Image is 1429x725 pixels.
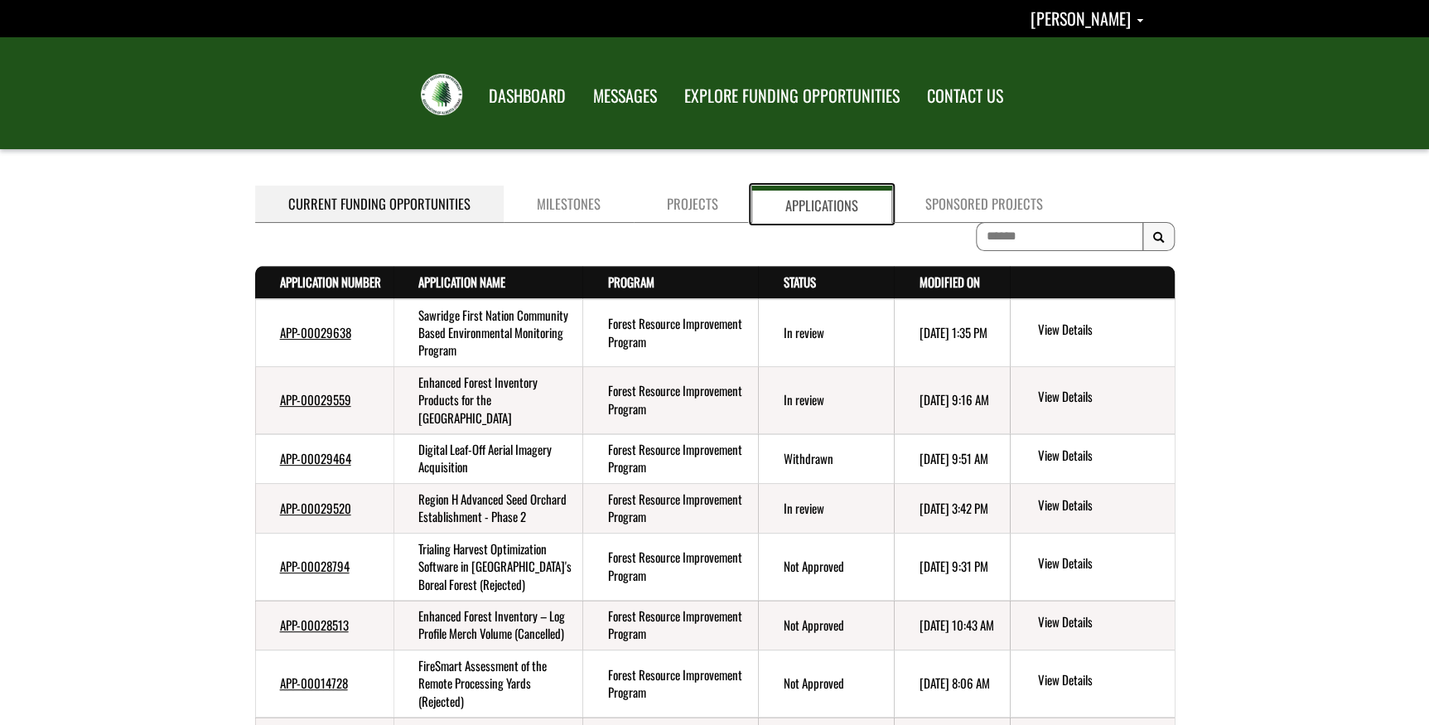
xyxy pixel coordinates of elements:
[1010,366,1174,433] td: action menu
[1031,6,1143,31] a: Shannon Sexsmith
[894,366,1010,433] td: 8/29/2025 9:16 AM
[1142,222,1175,252] button: Search Results
[393,483,582,533] td: Region H Advanced Seed Orchard Establishment - Phase 2
[255,434,394,484] td: APP-00029464
[919,273,979,291] a: Modified On
[280,449,351,467] a: APP-00029464
[919,390,988,408] time: [DATE] 9:16 AM
[1010,601,1174,650] td: action menu
[255,186,504,223] a: Current Funding Opportunities
[1037,554,1167,574] a: View details
[418,273,505,291] a: Application Name
[894,601,1010,650] td: 8/14/2024 10:43 AM
[504,186,634,223] a: Milestones
[280,499,351,517] a: APP-00029520
[1010,434,1174,484] td: action menu
[393,434,582,484] td: Digital Leaf-Off Aerial Imagery Acquisition
[1010,483,1174,533] td: action menu
[280,390,351,408] a: APP-00029559
[582,434,758,484] td: Forest Resource Improvement Program
[1037,496,1167,516] a: View details
[582,366,758,433] td: Forest Resource Improvement Program
[1010,533,1174,600] td: action menu
[280,557,350,575] a: APP-00028794
[280,674,348,692] a: APP-00014728
[582,650,758,717] td: Forest Resource Improvement Program
[758,601,894,650] td: Not Approved
[915,75,1016,117] a: CONTACT US
[255,366,394,433] td: APP-00029559
[582,533,758,600] td: Forest Resource Improvement Program
[1010,299,1174,367] td: action menu
[894,650,1010,717] td: 8/14/2024 8:06 AM
[919,674,989,692] time: [DATE] 8:06 AM
[1037,671,1167,691] a: View details
[255,483,394,533] td: APP-00029520
[581,75,669,117] a: MESSAGES
[1037,321,1167,341] a: View details
[255,299,394,367] td: APP-00029638
[894,533,1010,600] td: 5/14/2025 9:31 PM
[393,299,582,367] td: Sawridge First Nation Community Based Environmental Monitoring Program
[393,650,582,717] td: FireSmart Assessment of the Remote Processing Yards (Rejected)
[582,601,758,650] td: Forest Resource Improvement Program
[894,299,1010,367] td: 9/19/2025 1:35 PM
[255,650,394,717] td: APP-00014728
[751,186,892,223] a: Applications
[280,273,381,291] a: Application Number
[1010,267,1174,299] th: Actions
[758,650,894,717] td: Not Approved
[476,75,578,117] a: DASHBOARD
[892,186,1076,223] a: Sponsored Projects
[758,366,894,433] td: In review
[1037,613,1167,633] a: View details
[783,273,815,291] a: Status
[758,434,894,484] td: Withdrawn
[894,434,1010,484] td: 8/21/2025 9:51 AM
[894,483,1010,533] td: 7/17/2025 3:42 PM
[393,601,582,650] td: Enhanced Forest Inventory – Log Profile Merch Volume (Cancelled)
[421,74,462,115] img: FRIAA Submissions Portal
[474,70,1016,117] nav: Main Navigation
[672,75,912,117] a: EXPLORE FUNDING OPPORTUNITIES
[1037,388,1167,408] a: View details
[1010,650,1174,717] td: action menu
[919,616,993,634] time: [DATE] 10:43 AM
[393,533,582,600] td: Trialing Harvest Optimization Software in Northern Alberta's Boreal Forest (Rejected)
[582,483,758,533] td: Forest Resource Improvement Program
[280,323,351,341] a: APP-00029638
[634,186,751,223] a: Projects
[758,533,894,600] td: Not Approved
[919,499,987,517] time: [DATE] 3:42 PM
[919,449,987,467] time: [DATE] 9:51 AM
[280,616,349,634] a: APP-00028513
[1037,447,1167,466] a: View details
[758,299,894,367] td: In review
[919,323,987,341] time: [DATE] 1:35 PM
[607,273,654,291] a: Program
[919,557,987,575] time: [DATE] 9:31 PM
[393,366,582,433] td: Enhanced Forest Inventory Products for the Lesser Slave Lake Region
[255,601,394,650] td: APP-00028513
[582,299,758,367] td: Forest Resource Improvement Program
[758,483,894,533] td: In review
[255,533,394,600] td: APP-00028794
[1031,6,1131,31] span: [PERSON_NAME]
